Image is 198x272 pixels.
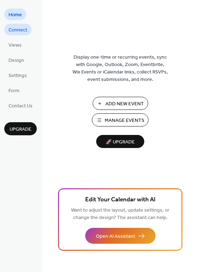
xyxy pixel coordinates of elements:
a: Settings [4,69,31,81]
span: Contact Us [8,102,33,110]
a: Form [4,84,24,96]
a: Contact Us [4,100,37,111]
span: Connect [8,26,27,34]
span: Upgrade [10,126,31,133]
span: Want to adjust the layout, update settings, or change the design? The assistant can help. [71,206,169,223]
button: Upgrade [4,122,37,135]
span: Design [8,57,24,64]
span: 🚀 Upgrade [100,137,140,147]
span: Edit Your Calendar with AI [85,195,156,205]
span: Home [8,11,22,19]
a: Connect [4,24,31,35]
span: Open AI Assistant [96,233,135,240]
span: Settings [8,72,27,79]
button: 🚀 Upgrade [96,135,144,148]
span: Display one-time or recurring events, sync with Google, Outlook, Zoom, Eventbrite, Wix Events or ... [72,54,168,83]
span: Add New Event [105,100,144,108]
span: Form [8,87,19,95]
button: Open AI Assistant [85,228,156,244]
button: Add New Event [93,97,148,110]
button: Manage Events [92,113,148,126]
span: Views [8,42,22,49]
a: Home [4,8,26,20]
a: Design [4,54,28,66]
a: Views [4,39,26,51]
span: Manage Events [105,117,144,124]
